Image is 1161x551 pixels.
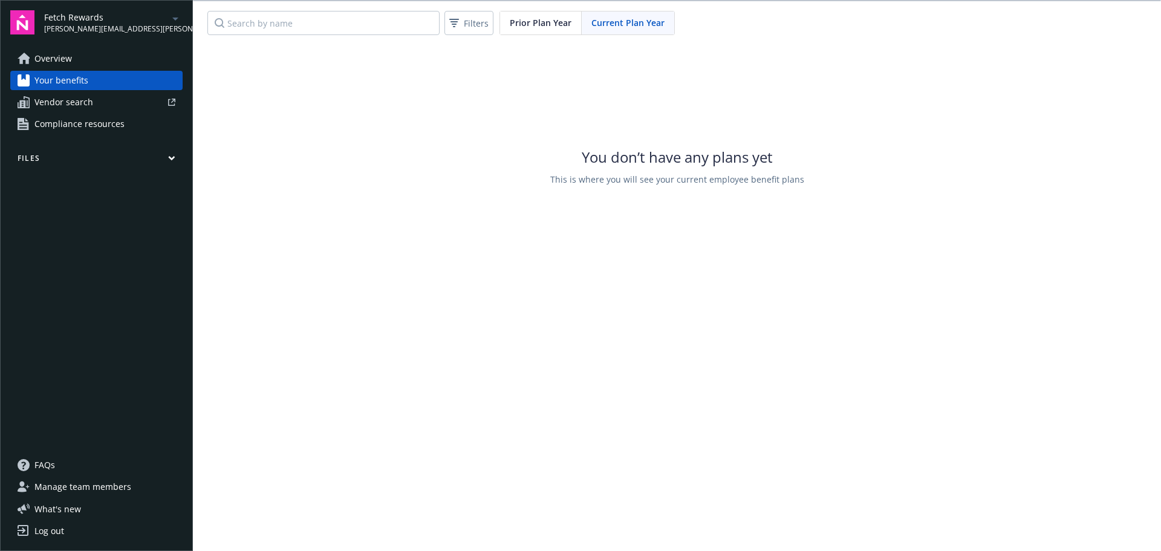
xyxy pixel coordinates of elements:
a: Vendor search [10,93,183,112]
span: This is where you will see your current employee benefit plans [550,173,804,186]
button: Files [10,153,183,168]
a: arrowDropDown [168,11,183,25]
a: FAQs [10,455,183,475]
span: You don’t have any plans yet [582,147,773,167]
button: What's new [10,503,100,515]
a: Your benefits [10,71,183,90]
span: Fetch Rewards [44,11,168,24]
div: Log out [34,521,64,541]
span: Manage team members [34,477,131,497]
span: Filters [447,15,491,32]
span: [PERSON_NAME][EMAIL_ADDRESS][PERSON_NAME][DOMAIN_NAME] [44,24,168,34]
span: Prior Plan Year [510,16,571,29]
input: Search by name [207,11,440,35]
button: Filters [444,11,493,35]
span: Compliance resources [34,114,125,134]
span: What ' s new [34,503,81,515]
button: Fetch Rewards[PERSON_NAME][EMAIL_ADDRESS][PERSON_NAME][DOMAIN_NAME]arrowDropDown [44,10,183,34]
img: navigator-logo.svg [10,10,34,34]
span: Vendor search [34,93,93,112]
span: Filters [464,17,489,30]
span: FAQs [34,455,55,475]
span: Overview [34,49,72,68]
a: Manage team members [10,477,183,497]
a: Overview [10,49,183,68]
span: Your benefits [34,71,88,90]
span: Current Plan Year [591,16,665,29]
a: Compliance resources [10,114,183,134]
